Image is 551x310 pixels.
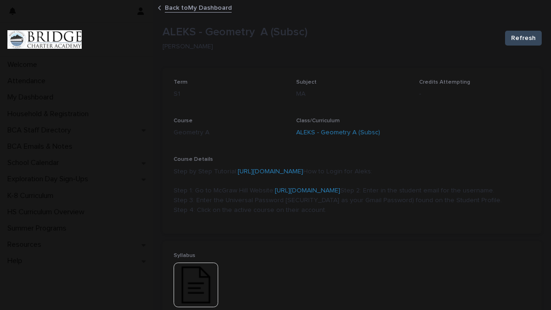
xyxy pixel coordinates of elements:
img: V1C1m3IdTEidaUdm9Hs0 [7,30,82,49]
p: Geometry A [174,128,285,138]
button: Refresh [505,31,542,46]
span: Course [174,118,193,124]
p: Attendance [4,77,53,86]
p: MA [296,89,408,99]
span: Course Details [174,157,213,162]
p: Summer Programs [4,224,74,233]
p: Household & Registration [4,110,96,119]
p: K-8 Curriculum [4,191,61,200]
span: Class/Curriculum [296,118,340,124]
span: Refresh [511,33,536,43]
p: BCA Emails & Notes [4,142,80,151]
p: Step by Step Tutorial: How to Login for Aleks: Step 1: Go to McGraw Hill Website: Step 2: Enter i... [174,167,531,215]
p: My Dashboard [4,93,61,102]
p: School Calendar [4,158,66,167]
a: [URL][DOMAIN_NAME] [238,168,303,175]
p: Resources [4,240,49,249]
p: HS Curriculum Overview [4,208,92,217]
p: ALEKS - Geometry A (Subsc) [162,26,498,39]
a: [URL][DOMAIN_NAME] [275,187,340,194]
span: Syllabus [174,253,195,258]
p: [PERSON_NAME] [162,43,494,51]
p: - [419,89,531,99]
p: Welcome [4,60,45,69]
span: Subject [296,79,317,85]
span: Term [174,79,188,85]
p: BCA Staff Directory [4,126,78,135]
p: S1 [174,89,285,99]
a: Back toMy Dashboard [165,2,232,13]
a: ALEKS - Geometry A (Subsc) [296,128,380,138]
span: Credits Attempting [419,79,470,85]
p: Help [4,257,30,265]
p: Exploration Day Sign-Ups [4,175,96,184]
